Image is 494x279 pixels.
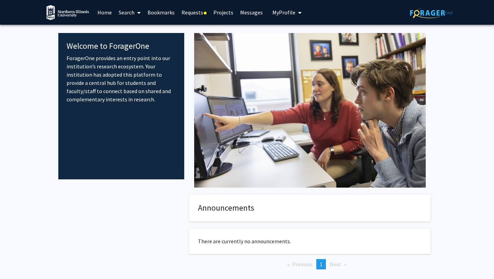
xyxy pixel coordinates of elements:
span: Next [330,261,341,268]
img: ForagerOne Logo [410,8,453,18]
img: Cover Image [194,33,426,188]
h4: Welcome to ForagerOne [67,41,176,51]
a: Projects [210,0,237,24]
p: There are currently no announcements. [198,237,422,245]
span: My Profile [272,9,295,16]
a: Requests [178,0,210,24]
a: Home [94,0,115,24]
span: Previous [292,261,313,268]
a: Messages [237,0,266,24]
p: ForagerOne provides an entry point into our institution’s research ecosystem. Your institution ha... [67,54,176,103]
span: 1 [320,261,322,268]
ul: Pagination [189,259,431,269]
img: Northern Illinois University Logo [46,5,89,20]
h4: Announcements [198,203,422,213]
a: Bookmarks [144,0,178,24]
a: Search [115,0,144,24]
